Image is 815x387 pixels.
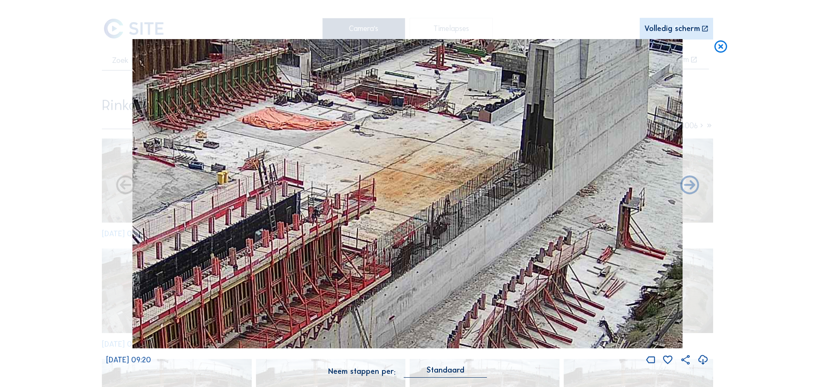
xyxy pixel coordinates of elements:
span: [DATE] 09:20 [106,355,151,364]
div: Standaard [404,366,487,378]
i: Forward [114,174,137,197]
div: Volledig scherm [644,25,700,33]
div: Neem stappen per: [328,368,396,376]
div: Standaard [427,366,464,374]
i: Back [678,174,701,197]
img: Image [132,39,683,349]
